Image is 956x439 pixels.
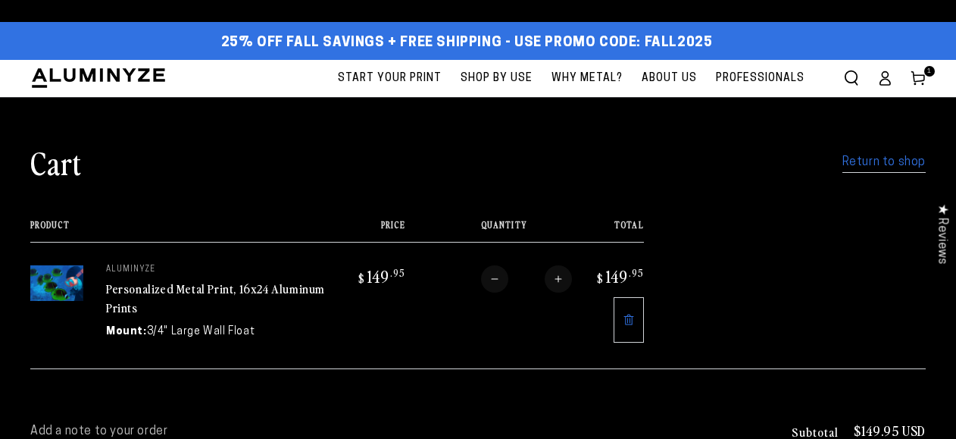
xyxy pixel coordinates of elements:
div: Click to open Judge.me floating reviews tab [927,192,956,276]
th: Quantity [405,220,572,242]
span: $ [358,271,365,286]
bdi: 149 [595,265,644,287]
sup: .95 [629,266,644,279]
a: Why Metal? [544,60,630,97]
a: About Us [634,60,705,97]
a: Professionals [708,60,812,97]
h1: Cart [30,143,82,182]
dt: Mount: [106,324,147,340]
h3: Subtotal [792,425,839,437]
p: aluminyze [106,265,333,274]
span: Professionals [716,69,804,88]
sup: .95 [390,266,405,279]
span: Shop By Use [461,69,533,88]
span: Why Metal? [551,69,623,88]
a: Return to shop [842,152,926,174]
p: $149.95 USD [854,424,926,437]
input: Quantity for Personalized Metal Print, 16x24 Aluminum Prints [508,265,545,293]
th: Price [333,220,405,242]
a: Start Your Print [330,60,449,97]
th: Total [572,220,644,242]
img: Aluminyze [30,67,167,89]
a: Personalized Metal Print, 16x24 Aluminum Prints [106,280,325,316]
bdi: 149 [356,265,405,287]
th: Product [30,220,333,242]
dd: 3/4" Large Wall Float [147,324,255,340]
span: 25% off FALL Savings + Free Shipping - Use Promo Code: FALL2025 [221,35,713,52]
a: Shop By Use [453,60,540,97]
span: Start Your Print [338,69,442,88]
span: $ [597,271,604,286]
span: 1 [927,66,932,77]
a: Remove 16"x24" Rectangle White Glossy Aluminyzed Photo [614,297,644,343]
summary: Search our site [835,61,868,95]
img: 16"x24" Rectangle White Glossy Aluminyzed Photo [30,265,83,301]
span: About Us [642,69,697,88]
